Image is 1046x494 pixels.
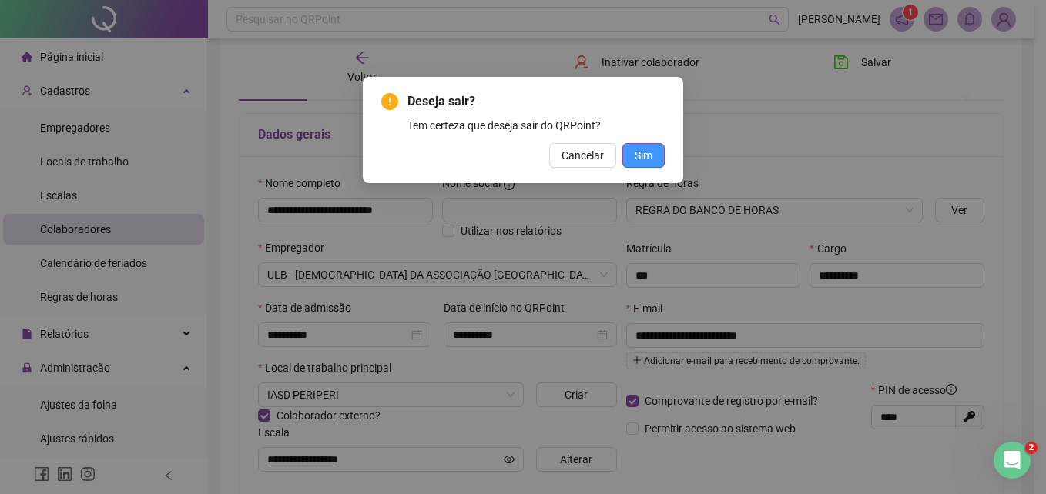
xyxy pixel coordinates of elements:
[1025,442,1038,454] span: 2
[381,93,398,110] span: exclamation-circle
[622,143,665,168] button: Sim
[635,147,652,164] span: Sim
[549,143,616,168] button: Cancelar
[407,117,665,134] div: Tem certeza que deseja sair do QRPoint?
[562,147,604,164] span: Cancelar
[994,442,1031,479] iframe: Intercom live chat
[407,92,665,111] span: Deseja sair?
